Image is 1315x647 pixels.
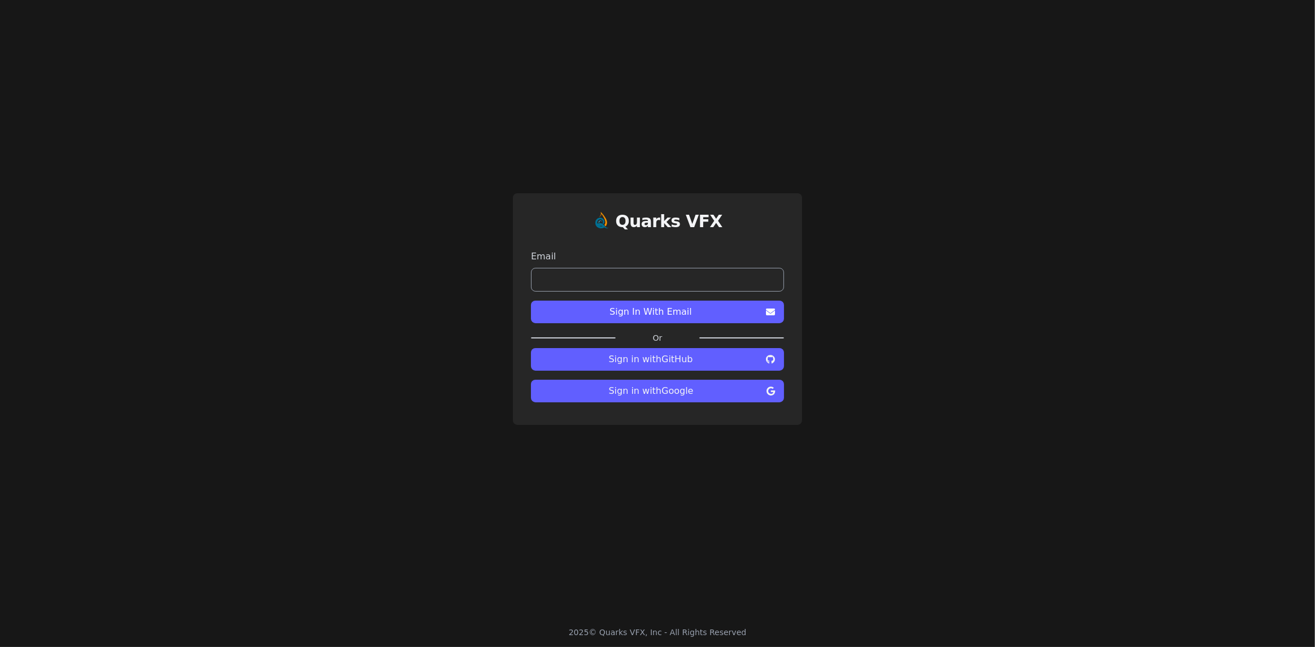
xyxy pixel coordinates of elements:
span: Sign in with Google [540,384,762,398]
label: Or [616,332,699,344]
button: Sign in withGitHub [531,348,784,371]
span: Sign In With Email [540,305,761,319]
button: Sign In With Email [531,301,784,323]
div: 2025 © Quarks VFX, Inc - All Rights Reserved [569,627,747,638]
a: Quarks VFX [615,211,722,241]
button: Sign in withGoogle [531,380,784,402]
label: Email [531,250,784,263]
h1: Quarks VFX [615,211,722,232]
span: Sign in with GitHub [540,353,761,366]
